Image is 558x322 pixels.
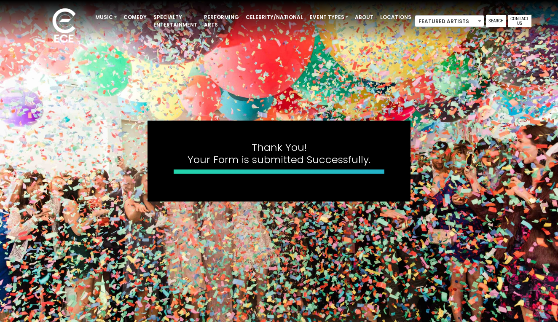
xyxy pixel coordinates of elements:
img: ece_new_logo_whitev2-1.png [43,6,85,47]
a: Event Types [306,10,351,24]
a: Celebrity/National [242,10,306,24]
a: Search [486,15,506,27]
span: Featured Artists [415,15,484,27]
a: Specialty Entertainment [150,10,201,32]
a: Contact Us [508,15,531,27]
a: Music [92,10,120,24]
a: About [351,10,377,24]
h4: Thank You! Your Form is submitted Successfully. [174,142,384,166]
span: Featured Artists [415,16,484,27]
a: Comedy [120,10,150,24]
a: Locations [377,10,415,24]
a: Performing Arts [201,10,242,32]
